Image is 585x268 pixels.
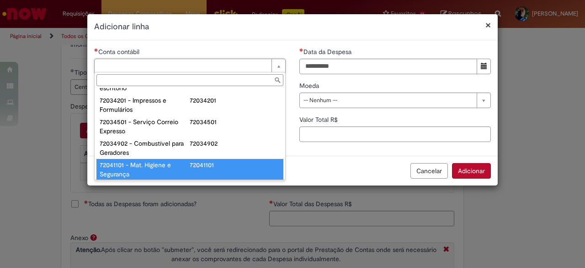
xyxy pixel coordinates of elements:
[190,160,280,170] div: 72041101
[100,160,190,179] div: 72041101 - Mat. Higiene e Segurança
[190,96,280,105] div: 72034201
[190,117,280,126] div: 72034501
[100,96,190,114] div: 72034201 - Impressos e Formulários
[100,139,190,157] div: 72034902 - Combustível para Geradores
[95,88,285,180] ul: Conta contábil
[100,117,190,136] div: 72034501 - Serviço Correio Expresso
[190,139,280,148] div: 72034902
